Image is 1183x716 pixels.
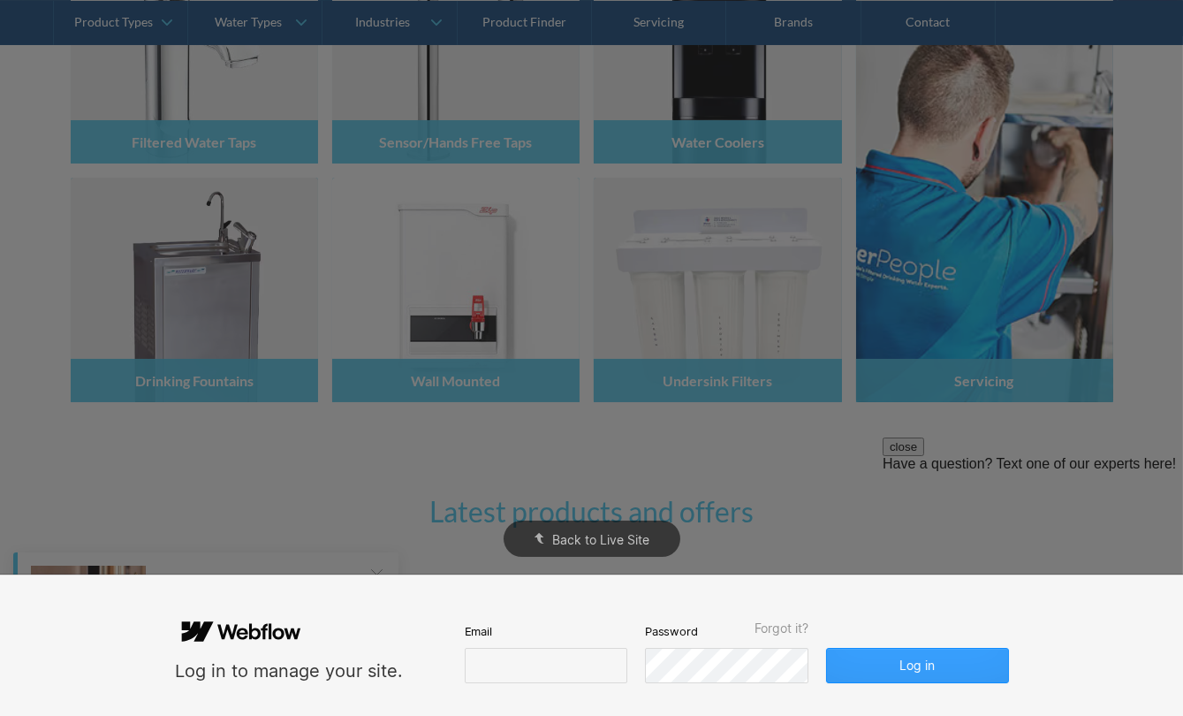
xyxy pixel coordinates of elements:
span: Password [645,623,698,639]
div: Log in to manage your site. [175,659,403,683]
span: Back to Live Site [552,532,649,547]
button: Select to open the chat widget [42,19,150,62]
span: Forgot it? [755,621,808,636]
button: Log in [826,648,1008,683]
span: Text us [87,27,137,50]
span: Email [465,623,492,639]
